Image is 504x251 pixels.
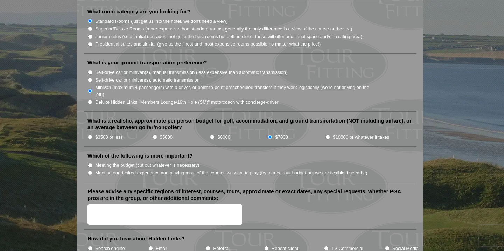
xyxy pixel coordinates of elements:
[95,84,377,98] label: Minivan (maximum 4 passengers) with a driver, or point-to-point prescheduled transfers if they wo...
[275,134,288,141] label: $7000
[95,77,199,84] label: Self-drive car or minivan(s), automatic transmission
[95,26,352,33] label: Superior/Deluxe Rooms (more expensive than standard rooms, generally the only difference is a vie...
[95,169,367,176] label: Meeting our desired experience and playing most of the courses we want to play (try to meet our b...
[95,69,287,76] label: Self-drive car or minivan(s), manual transmission (less expensive than automatic transmission)
[218,134,230,141] label: $6000
[95,41,321,48] label: Presidential suites and similar (give us the finest and most expensive rooms possible no matter w...
[87,188,413,202] label: Please advise any specific regions of interest, courses, tours, approximate or exact dates, any s...
[87,235,185,242] label: How did you hear about Hidden Links?
[95,18,228,25] label: Standard Rooms (just get us into the hotel, we don't need a view)
[333,134,389,141] label: $10000 or whatever it takes
[95,99,279,106] label: Deluxe Hidden Links "Members Lounge/19th Hole (SM)" motorcoach with concierge-driver
[95,134,123,141] label: $3500 or less
[95,33,362,40] label: Junior suites (substantial upgrades, not quite the best rooms but getting close, these will offer...
[87,8,190,15] label: What room category are you looking for?
[160,134,173,141] label: $5000
[87,59,207,66] label: What is your ground transportation preference?
[95,162,199,169] label: Meeting the budget (cut out whatever is necessary)
[87,152,192,159] label: Which of the following is more important?
[87,117,413,131] label: What is a realistic, approximate per person budget for golf, accommodation, and ground transporta...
